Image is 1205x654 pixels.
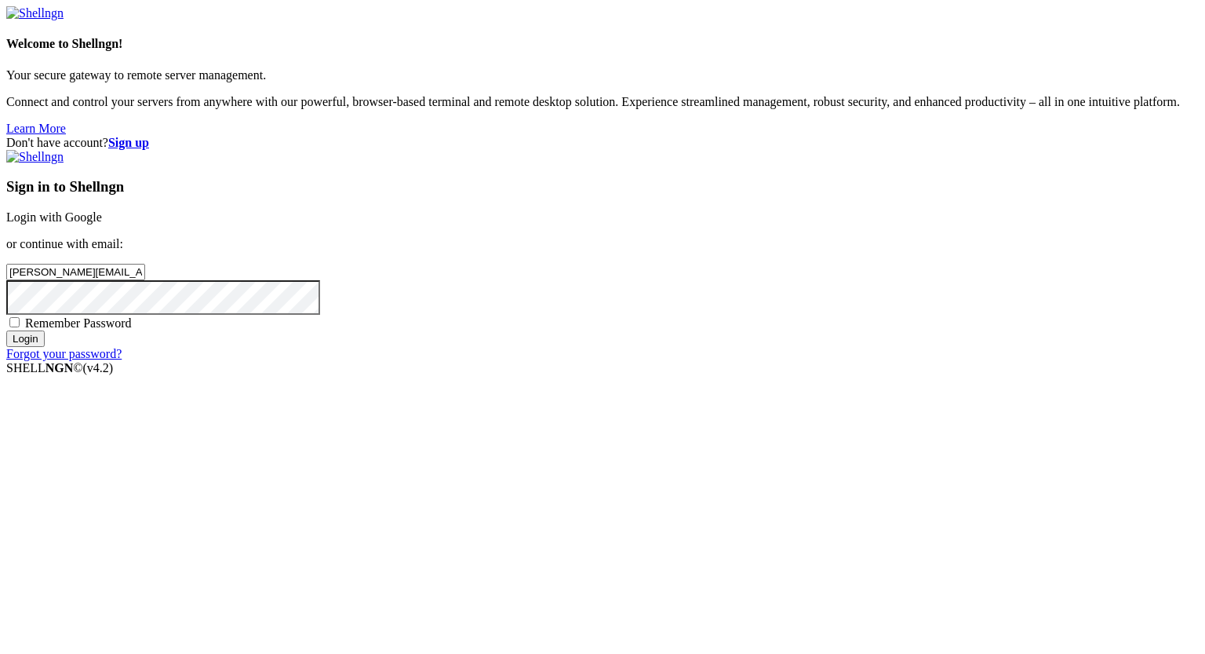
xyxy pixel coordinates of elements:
[6,361,113,374] span: SHELL ©
[6,136,1199,150] div: Don't have account?
[9,317,20,327] input: Remember Password
[6,95,1199,109] p: Connect and control your servers from anywhere with our powerful, browser-based terminal and remo...
[108,136,149,149] a: Sign up
[6,178,1199,195] h3: Sign in to Shellngn
[6,210,102,224] a: Login with Google
[25,316,132,330] span: Remember Password
[46,361,74,374] b: NGN
[6,331,45,347] input: Login
[6,150,64,164] img: Shellngn
[6,68,1199,82] p: Your secure gateway to remote server management.
[83,361,114,374] span: 4.2.0
[6,237,1199,251] p: or continue with email:
[6,122,66,135] a: Learn More
[6,264,145,280] input: Email address
[6,37,1199,51] h4: Welcome to Shellngn!
[6,347,122,360] a: Forgot your password?
[6,6,64,20] img: Shellngn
